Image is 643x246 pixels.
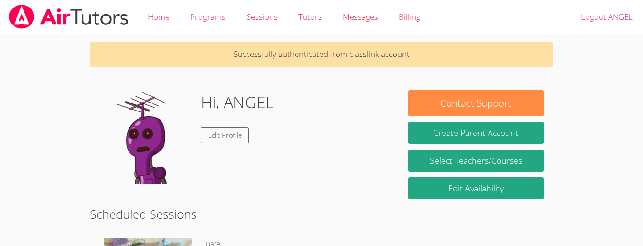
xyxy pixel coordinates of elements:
h1: Hi, ANGEL [201,90,273,114]
h2: Scheduled Sessions [90,205,553,223]
img: default.png [99,90,193,184]
span: Messages [343,11,378,22]
a: Select Teachers/Courses [408,150,544,172]
button: Contact Support [408,90,544,116]
a: Edit Profile [201,127,249,143]
a: Edit Availability [408,177,544,199]
img: airtutors_banner-c4298cdbf04f3fff15de1276eac7730deb9818008684d7c2e4769d2f7ddbe033.png [8,5,129,29]
p: Successfully authenticated from classlink account [90,42,553,67]
button: Create Parent Account [408,122,544,144]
